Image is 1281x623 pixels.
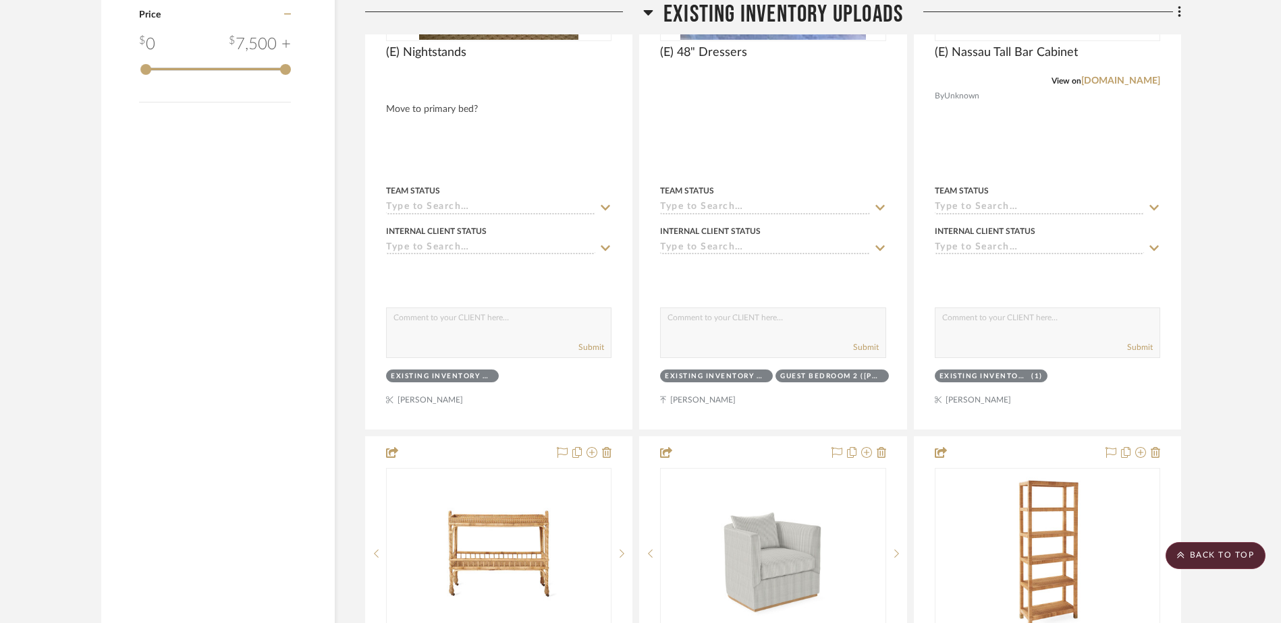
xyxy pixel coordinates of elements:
div: Team Status [660,185,714,197]
button: Submit [853,341,879,353]
button: Submit [1127,341,1153,353]
div: Internal Client Status [386,225,487,237]
div: Internal Client Status [935,225,1035,237]
span: Price [139,10,161,20]
scroll-to-top-button: BACK TO TOP [1166,542,1265,569]
span: View on [1052,77,1081,85]
input: Type to Search… [935,202,1144,214]
input: Type to Search… [660,202,869,214]
div: Team Status [935,185,989,197]
div: Team Status [386,185,440,197]
span: By [935,90,944,102]
input: Type to Search… [386,202,595,214]
button: Submit [578,341,604,353]
input: Type to Search… [935,242,1144,255]
div: (1) [1031,372,1043,382]
input: Type to Search… [386,242,595,255]
div: Existing Inventory Uploads [391,372,491,382]
span: Unknown [944,90,979,102]
span: (E) Nassau Tall Bar Cabinet [935,45,1078,60]
a: [DOMAIN_NAME] [1081,76,1160,86]
div: 0 [139,32,155,57]
div: Existing Inventory Uploads [665,372,765,382]
div: 7,500 + [229,32,291,57]
input: Type to Search… [660,242,869,255]
div: Internal Client Status [660,225,761,237]
span: (E) Nightstands [386,45,466,60]
div: GUEST BEDROOM 2 ([PERSON_NAME]) [780,372,880,382]
span: (E) 48" Dressers [660,45,747,60]
div: Existing Inventory Uploads [939,372,1029,382]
